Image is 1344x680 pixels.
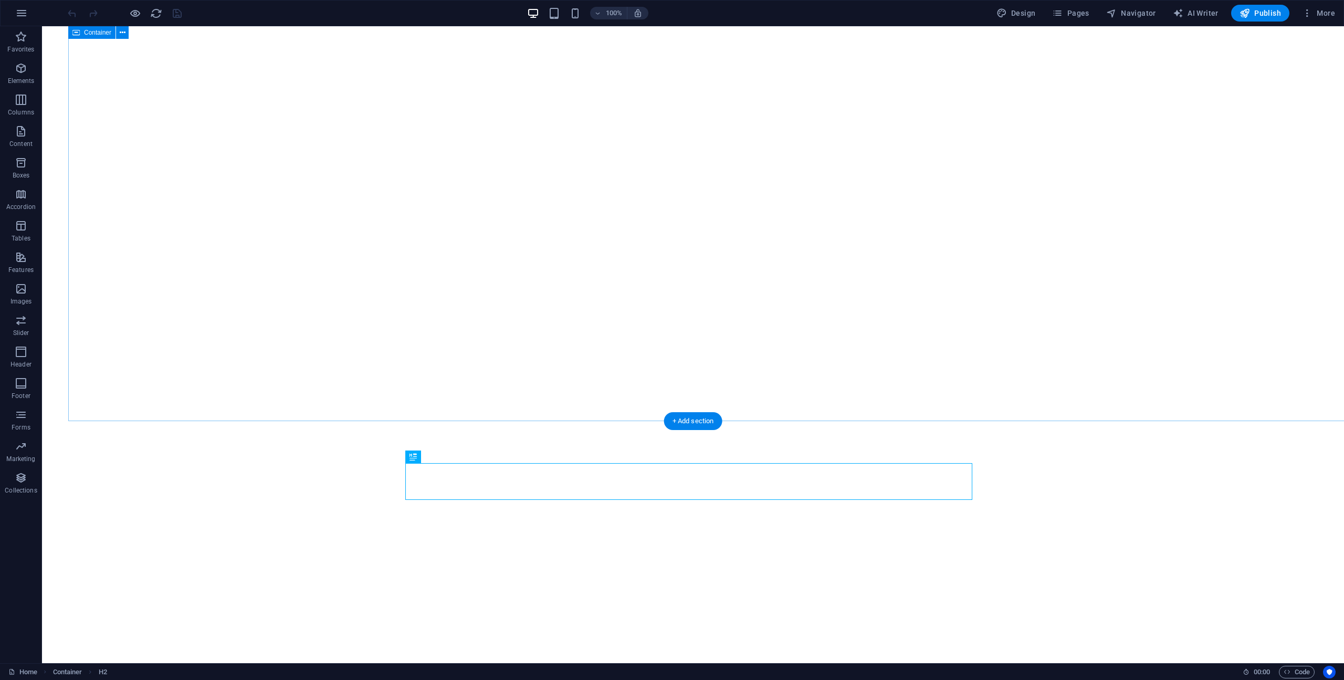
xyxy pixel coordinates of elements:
button: reload [150,7,162,19]
p: Content [9,140,33,148]
span: Click to select. Double-click to edit [53,666,82,678]
button: More [1298,5,1339,22]
p: Slider [13,329,29,337]
p: Collections [5,486,37,495]
p: Forms [12,423,30,432]
div: Design (Ctrl+Alt+Y) [992,5,1040,22]
a: Click to cancel selection. Double-click to open Pages [8,666,37,678]
nav: breadcrumb [53,666,107,678]
span: Pages [1052,8,1089,18]
i: On resize automatically adjust zoom level to fit chosen device. [633,8,643,18]
p: Columns [8,108,34,117]
button: Click here to leave preview mode and continue editing [129,7,141,19]
span: 00 00 [1254,666,1270,678]
button: Design [992,5,1040,22]
p: Features [8,266,34,274]
button: Publish [1231,5,1289,22]
p: Tables [12,234,30,243]
p: Images [10,297,32,306]
p: Marketing [6,455,35,463]
p: Accordion [6,203,36,211]
p: Footer [12,392,30,400]
button: 100% [590,7,627,19]
span: Container [84,29,111,36]
div: + Add section [664,412,722,430]
p: Elements [8,77,35,85]
button: Usercentrics [1323,666,1336,678]
p: Header [10,360,31,369]
button: Navigator [1102,5,1160,22]
button: AI Writer [1169,5,1223,22]
p: Boxes [13,171,30,180]
span: Publish [1240,8,1281,18]
span: Design [996,8,1036,18]
span: : [1261,668,1263,676]
h6: 100% [606,7,623,19]
i: Reload page [150,7,162,19]
span: Click to select. Double-click to edit [99,666,107,678]
span: AI Writer [1173,8,1219,18]
span: Code [1284,666,1310,678]
span: Navigator [1106,8,1156,18]
p: Favorites [7,45,34,54]
h6: Session time [1243,666,1270,678]
span: More [1302,8,1335,18]
button: Code [1279,666,1315,678]
button: Pages [1048,5,1093,22]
